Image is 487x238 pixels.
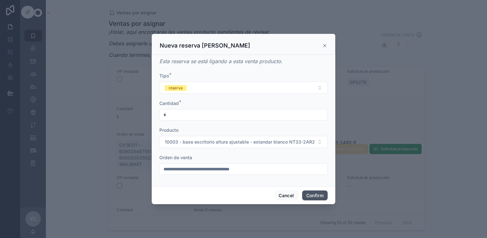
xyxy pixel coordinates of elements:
[159,82,328,94] button: Select Button
[274,190,298,201] button: Cancel
[159,100,179,106] span: Cantidad
[160,42,250,49] h3: Nueva reserva [PERSON_NAME]
[159,136,328,148] button: Select Button
[165,139,315,145] span: 10003 - base escritorio altura ajustable - estandar blanco NT33-2AR2-E
[159,73,169,78] span: Tipo
[169,85,183,91] div: reserva
[159,58,283,64] em: Esta reserva se está ligando a esta venta producto.
[159,127,178,133] span: Producto
[159,155,192,160] span: Orden de venta
[302,190,328,201] button: Confirm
